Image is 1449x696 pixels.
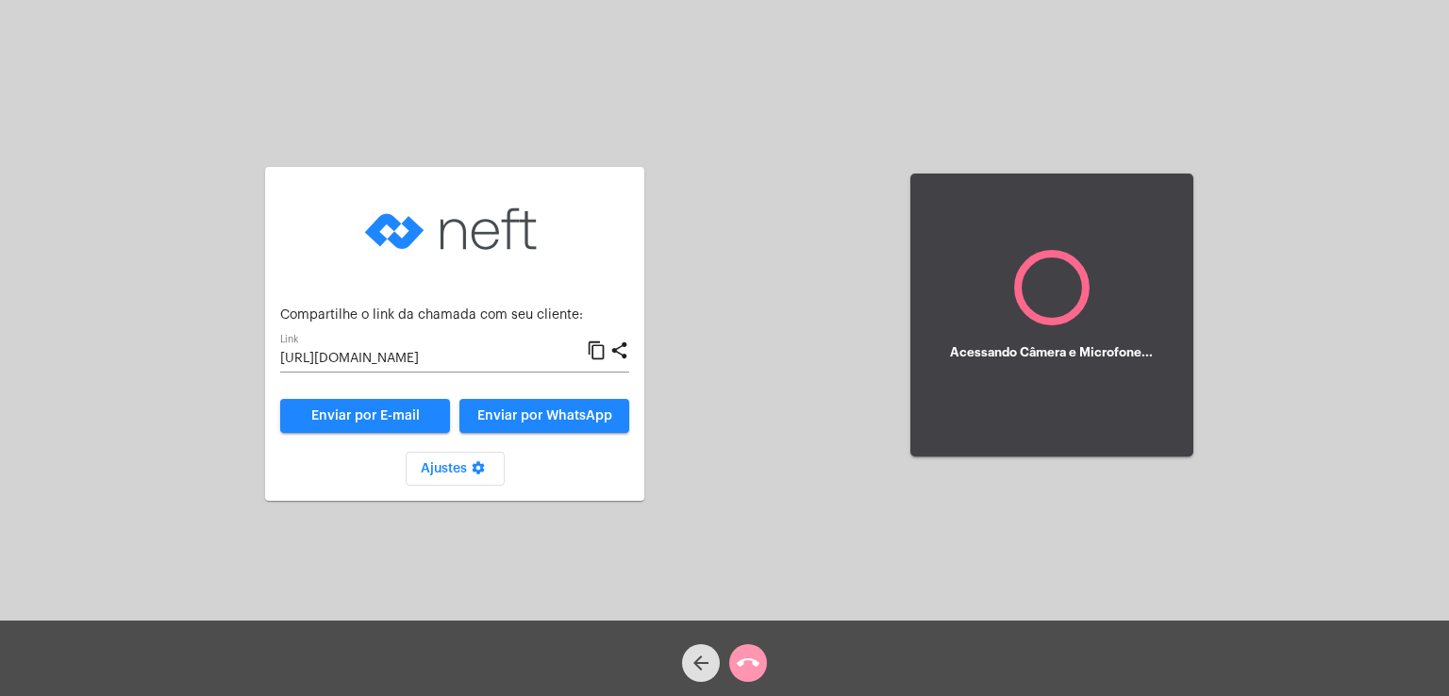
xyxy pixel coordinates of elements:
[360,182,549,276] img: logo-neft-novo-2.png
[459,399,629,433] button: Enviar por WhatsApp
[467,460,490,483] mat-icon: settings
[477,409,612,423] span: Enviar por WhatsApp
[280,399,450,433] a: Enviar por E-mail
[950,346,1153,359] h5: Acessando Câmera e Microfone...
[421,462,490,475] span: Ajustes
[690,652,712,674] mat-icon: arrow_back
[311,409,420,423] span: Enviar por E-mail
[609,340,629,362] mat-icon: share
[280,308,629,323] p: Compartilhe o link da chamada com seu cliente:
[406,452,505,486] button: Ajustes
[587,340,607,362] mat-icon: content_copy
[737,652,759,674] mat-icon: call_end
